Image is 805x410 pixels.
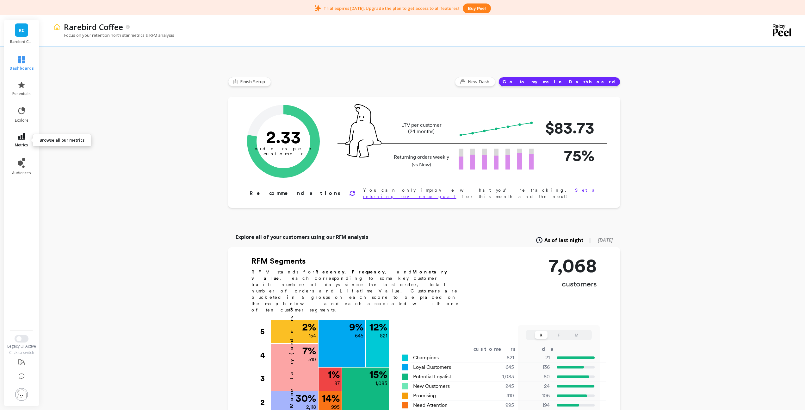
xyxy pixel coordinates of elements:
[476,392,522,400] div: 410
[544,236,584,244] span: As of last night
[468,79,491,85] span: New Dash
[302,346,316,356] p: 7 %
[476,373,522,381] div: 1,083
[328,369,340,380] p: 1 %
[413,354,439,362] span: Champions
[476,401,522,409] div: 995
[474,345,525,353] div: customers
[413,382,450,390] span: New Customers
[369,322,387,332] p: 12 %
[10,39,33,44] p: Rarebird Coffee
[64,22,123,32] p: Rarebird Coffee
[240,79,267,85] span: Finish Setup
[463,3,491,13] button: Buy peel
[522,373,550,381] p: 80
[392,122,451,135] p: LTV per customer (24 months)
[345,104,381,157] img: pal seatted on line
[522,354,550,362] p: 21
[15,335,28,343] button: Switch to New UI
[352,269,385,274] b: Frequency
[251,256,467,266] h2: RFM Segments
[455,77,495,86] button: New Dash
[498,77,620,86] button: Go to my main Dashboard
[322,393,340,403] p: 14 %
[9,66,34,71] span: dashboards
[544,144,594,167] p: 75%
[266,126,301,147] text: 2.33
[228,77,271,86] button: Finish Setup
[315,269,344,274] b: Recency
[19,27,25,34] span: RC
[295,393,316,403] p: 30 %
[53,23,61,31] img: header icon
[476,382,522,390] div: 245
[413,363,451,371] span: Loyal Customers
[589,236,591,244] span: |
[598,237,613,244] span: [DATE]
[260,343,270,367] div: 4
[309,332,316,340] p: 154
[251,269,467,313] p: RFM stands for , , and , each corresponding to some key customer trait: number of days since the ...
[255,146,312,151] tspan: orders per
[363,187,600,200] p: You can only improve what you’re tracking. for this month and the next!
[15,143,28,148] span: metrics
[413,392,436,400] span: Promising
[236,233,368,241] p: Explore all of your customers using our RFM analysis
[263,151,303,157] tspan: customer
[324,5,459,11] p: Trial expires [DATE]. Upgrade the plan to get access to all features!
[522,392,550,400] p: 106
[12,91,31,96] span: essentials
[302,322,316,332] p: 2 %
[542,345,568,353] div: days
[476,354,522,362] div: 821
[570,331,583,339] button: M
[553,331,565,339] button: F
[260,367,270,390] div: 3
[369,369,387,380] p: 15 %
[476,363,522,371] div: 645
[392,153,451,169] p: Returning orders weekly (vs New)
[380,332,387,340] p: 821
[15,388,28,401] img: profile picture
[375,380,387,387] p: 1,083
[308,356,316,363] p: 510
[15,118,28,123] span: explore
[522,382,550,390] p: 24
[535,331,548,339] button: R
[413,401,448,409] span: Need Attention
[548,256,597,275] p: 7,068
[522,363,550,371] p: 136
[53,32,174,38] p: Focus on your retention north star metrics & RFM analysis
[12,170,31,176] span: audiences
[544,116,594,140] p: $83.73
[3,350,40,355] div: Click to switch
[250,189,342,197] p: Recommendations
[260,320,270,343] div: 5
[3,344,40,349] div: Legacy UI Active
[413,373,451,381] span: Potential Loyalist
[548,279,597,289] p: customers
[522,401,550,409] p: 194
[334,380,340,387] p: 87
[349,322,363,332] p: 9 %
[355,332,363,340] p: 645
